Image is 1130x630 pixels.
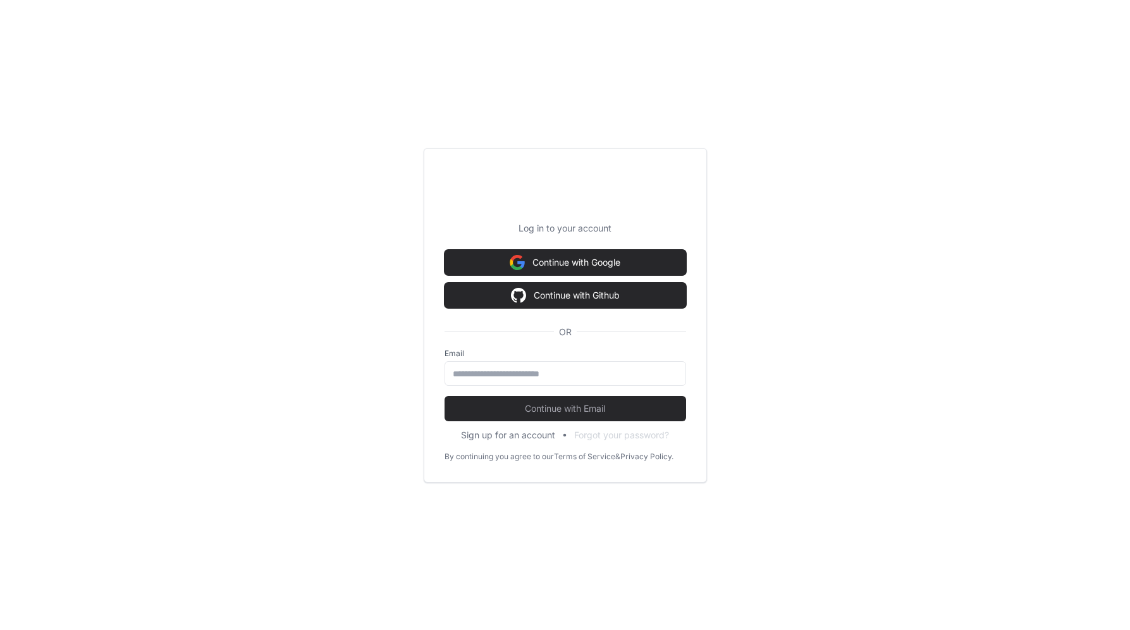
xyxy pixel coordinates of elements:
span: OR [554,326,577,338]
label: Email [445,349,686,359]
div: & [615,452,620,462]
span: Continue with Email [445,402,686,415]
img: Sign in with google [510,250,525,275]
button: Continue with Github [445,283,686,308]
img: Sign in with google [511,283,526,308]
button: Sign up for an account [461,429,555,442]
a: Terms of Service [554,452,615,462]
button: Continue with Email [445,396,686,421]
button: Continue with Google [445,250,686,275]
button: Forgot your password? [574,429,669,442]
div: By continuing you agree to our [445,452,554,462]
p: Log in to your account [445,222,686,235]
a: Privacy Policy. [620,452,673,462]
